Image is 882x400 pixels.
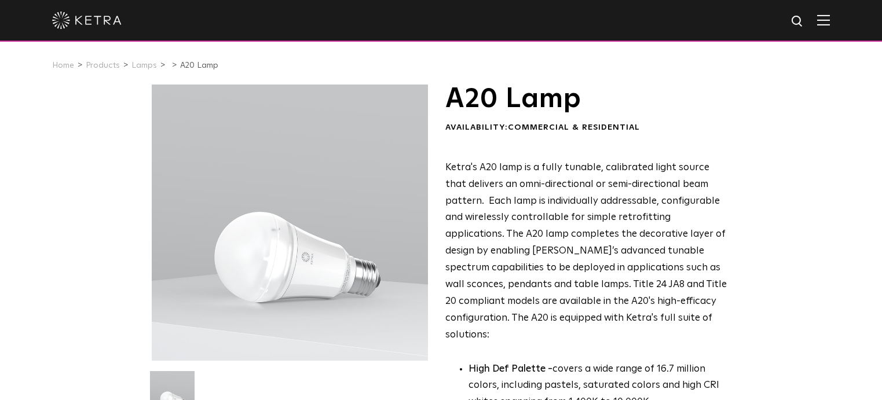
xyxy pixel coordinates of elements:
span: Ketra's A20 lamp is a fully tunable, calibrated light source that delivers an omni-directional or... [445,163,727,340]
span: Commercial & Residential [508,123,640,131]
img: ketra-logo-2019-white [52,12,122,29]
h1: A20 Lamp [445,85,727,113]
img: Hamburger%20Nav.svg [817,14,830,25]
a: Lamps [131,61,157,69]
a: A20 Lamp [180,61,218,69]
a: Products [86,61,120,69]
div: Availability: [445,122,727,134]
a: Home [52,61,74,69]
img: search icon [790,14,805,29]
strong: High Def Palette - [469,364,552,374]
